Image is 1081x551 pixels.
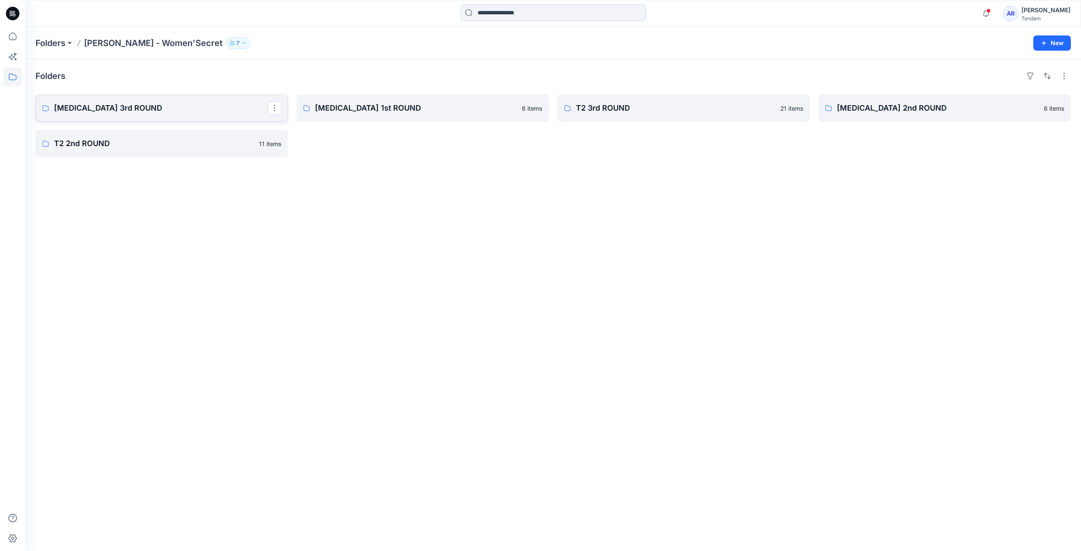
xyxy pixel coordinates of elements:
a: Folders [35,37,65,49]
p: T2 2nd ROUND [54,138,254,149]
a: [MEDICAL_DATA] 3rd ROUND [35,95,288,122]
p: [MEDICAL_DATA] 3rd ROUND [54,102,268,114]
div: Tendam [1021,15,1070,22]
div: [PERSON_NAME] [1021,5,1070,15]
a: [MEDICAL_DATA] 2nd ROUND6 items [818,95,1071,122]
p: [PERSON_NAME] - Women'Secret [84,37,223,49]
p: T2 3rd ROUND [576,102,775,114]
p: 11 items [259,139,281,148]
h4: Folders [35,71,65,81]
a: [MEDICAL_DATA] 1st ROUND6 items [296,95,549,122]
a: T2 2nd ROUND11 items [35,130,288,157]
p: [MEDICAL_DATA] 1st ROUND [315,102,517,114]
p: 6 items [522,104,542,113]
p: 6 items [1044,104,1064,113]
button: New [1033,35,1071,51]
div: AR [1003,6,1018,21]
p: 7 [236,38,239,48]
a: T2 3rd ROUND21 items [557,95,810,122]
p: 21 items [780,104,803,113]
button: 7 [226,37,250,49]
p: [MEDICAL_DATA] 2nd ROUND [837,102,1039,114]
